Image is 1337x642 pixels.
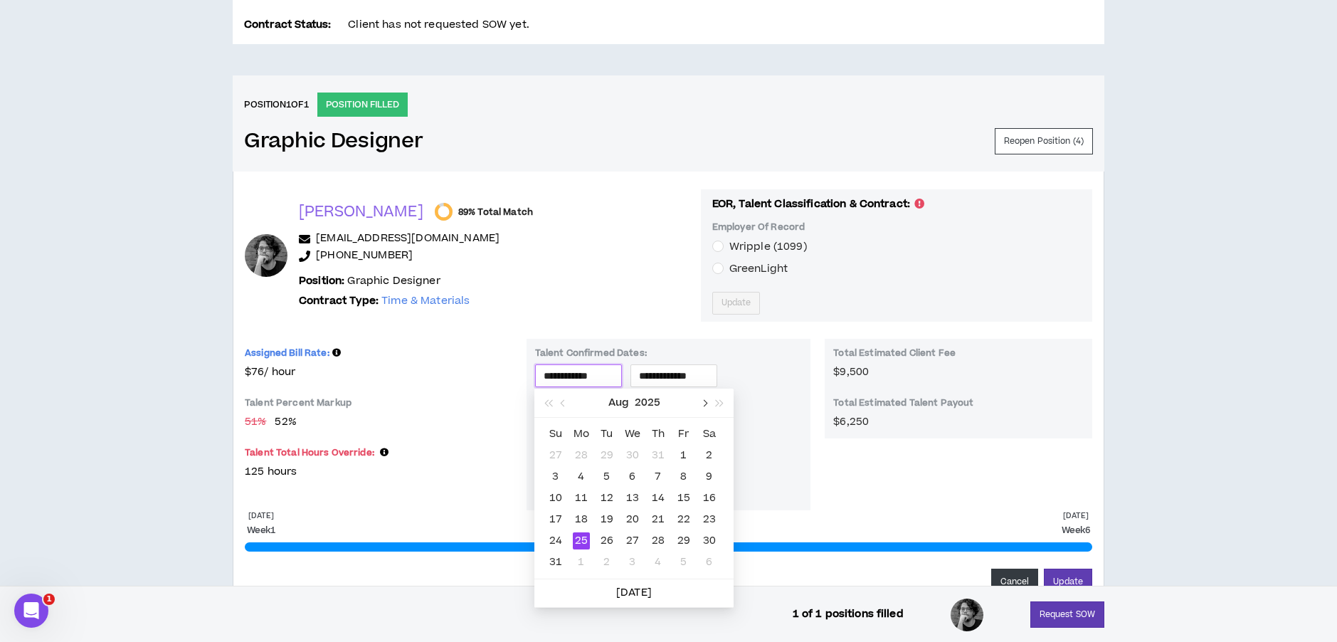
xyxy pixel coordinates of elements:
th: We [620,423,645,445]
span: Client has not requested SOW yet. [348,17,529,32]
p: Employer Of Record [712,221,1081,238]
th: Fr [671,423,697,445]
td: 2025-08-14 [645,488,671,509]
td: 2025-08-20 [620,509,645,530]
th: Sa [697,423,722,445]
p: POSITION FILLED [317,93,408,117]
td: 2025-08-02 [697,445,722,466]
div: 14 [650,490,667,507]
div: Lucas R. [245,234,287,277]
td: 2025-08-06 [620,466,645,488]
td: 2025-08-05 [594,466,620,488]
p: EOR, Talent Classification & Contract: [712,196,924,212]
p: [PERSON_NAME] [299,202,423,222]
th: Th [645,423,671,445]
td: 2025-08-09 [697,466,722,488]
b: Position: [299,273,344,288]
td: 2025-08-29 [671,530,697,552]
td: 2025-08-26 [594,530,620,552]
div: 28 [650,532,667,549]
td: 2025-08-15 [671,488,697,509]
div: 27 [624,532,641,549]
div: 4 [650,554,667,571]
button: Aug [608,389,629,417]
td: 2025-07-31 [645,445,671,466]
td: 2025-09-03 [620,552,645,573]
div: 1 [675,447,692,464]
p: Week 1 [247,524,275,537]
p: Talent Confirmed Dates: [535,347,647,359]
td: 2025-08-19 [594,509,620,530]
span: $76 / hour [245,364,512,380]
p: 125 hours [245,464,512,480]
div: 5 [598,468,615,485]
div: 2 [598,554,615,571]
div: 28 [573,447,590,464]
a: [EMAIL_ADDRESS][DOMAIN_NAME] [316,231,500,248]
div: 26 [598,532,615,549]
td: 2025-08-22 [671,509,697,530]
div: 13 [624,490,641,507]
td: 2025-08-08 [671,466,697,488]
a: [PHONE_NUMBER] [316,248,413,265]
p: Talent Percent Markup [245,397,352,409]
td: 2025-08-10 [543,488,569,509]
div: 20 [624,511,641,528]
div: 3 [547,468,564,485]
span: Time & Materials [381,293,470,308]
div: 12 [598,490,615,507]
div: 24 [547,532,564,549]
div: 23 [701,511,718,528]
p: Total Estimated Client Fee [833,347,1084,364]
button: Request SOW [1030,601,1104,628]
div: 4 [573,468,590,485]
a: Graphic Designer [244,129,423,154]
div: 11 [573,490,590,507]
div: 1 [573,554,590,571]
td: 2025-08-07 [645,466,671,488]
button: Reopen Position (4) [995,128,1093,154]
p: [DATE] [248,510,273,521]
span: 1 [43,594,55,605]
div: Lucas R. [949,597,985,633]
p: Graphic Designer [299,273,440,289]
span: GreenLight [729,261,788,276]
td: 2025-08-30 [697,530,722,552]
div: 10 [547,490,564,507]
div: 31 [547,554,564,571]
span: 89% Total Match [458,206,533,218]
span: Wripple (1099) [729,239,807,254]
div: 5 [675,554,692,571]
p: Total Estimated Talent Payout [833,397,1084,414]
span: Assigned Bill Rate: [245,347,329,359]
div: 22 [675,511,692,528]
div: 6 [701,554,718,571]
td: 2025-08-31 [543,552,569,573]
div: 15 [675,490,692,507]
td: 2025-09-02 [594,552,620,573]
td: 2025-08-18 [569,509,594,530]
button: Update [712,292,761,315]
th: Tu [594,423,620,445]
div: 30 [701,532,718,549]
a: [DATE] [616,585,652,600]
td: 2025-08-21 [645,509,671,530]
td: 2025-07-28 [569,445,594,466]
iframe: Intercom live chat [14,594,48,628]
td: 2025-08-16 [697,488,722,509]
button: 2025 [635,389,660,417]
td: 2025-07-29 [594,445,620,466]
div: 7 [650,468,667,485]
td: 2025-08-11 [569,488,594,509]
div: 19 [598,511,615,528]
td: 2025-08-03 [543,466,569,488]
td: 2025-08-13 [620,488,645,509]
div: 27 [547,447,564,464]
div: 3 [624,554,641,571]
td: 2025-09-01 [569,552,594,573]
th: Su [543,423,569,445]
div: 25 [573,532,590,549]
span: 52 % [275,414,296,430]
div: 16 [701,490,718,507]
